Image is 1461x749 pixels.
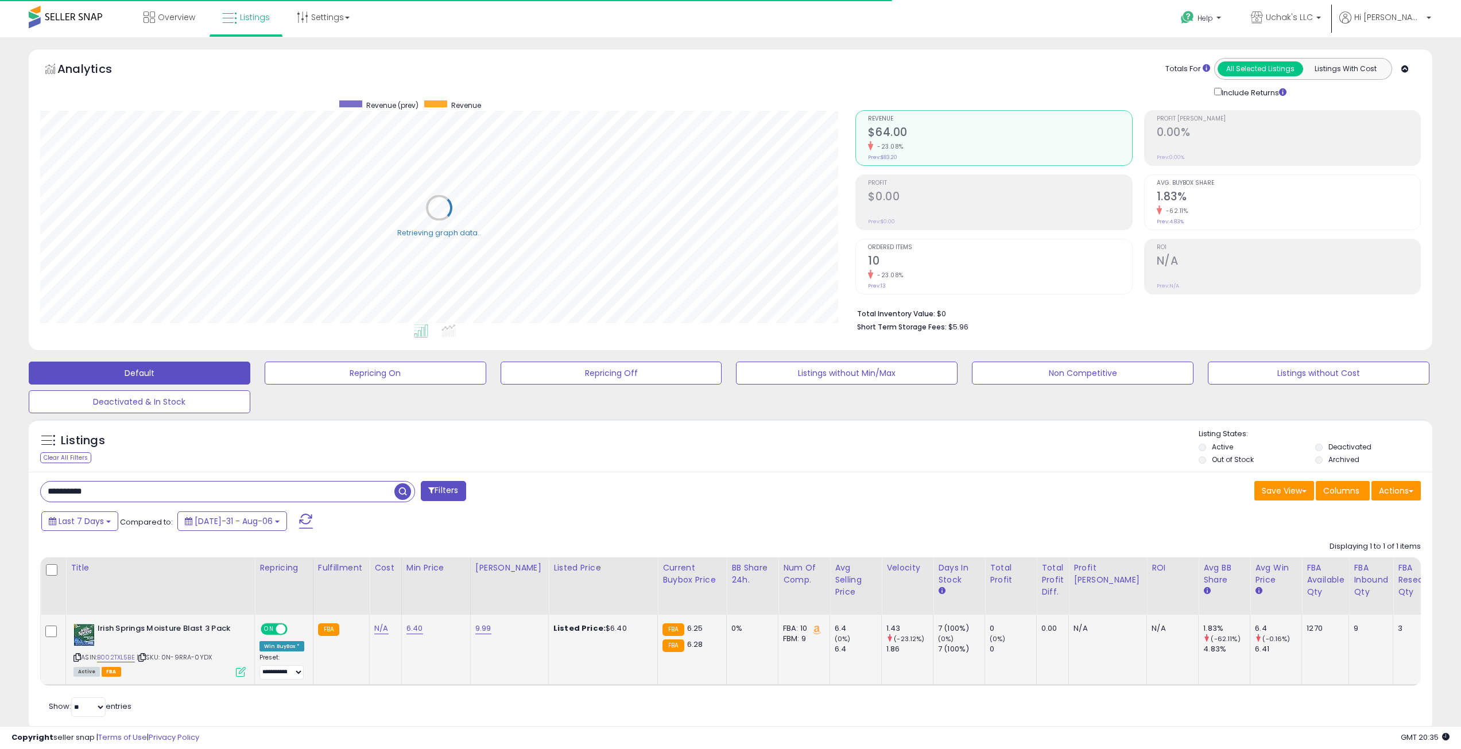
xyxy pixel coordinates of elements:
[938,634,954,643] small: (0%)
[397,227,481,238] div: Retrieving graph data..
[868,282,886,289] small: Prev: 13
[318,562,365,574] div: Fulfillment
[29,362,250,385] button: Default
[374,562,397,574] div: Cost
[731,623,769,634] div: 0%
[1203,623,1250,634] div: 1.83%
[1208,362,1429,385] button: Listings without Cost
[1266,11,1313,23] span: Uchak's LLC
[265,362,486,385] button: Repricing On
[40,452,91,463] div: Clear All Filters
[1162,207,1188,215] small: -62.11%
[406,562,466,574] div: Min Price
[553,623,649,634] div: $6.40
[195,515,273,527] span: [DATE]-31 - Aug-06
[868,190,1131,205] h2: $0.00
[1165,64,1210,75] div: Totals For
[1041,623,1060,634] div: 0.00
[71,562,250,574] div: Title
[1180,10,1195,25] i: Get Help
[868,180,1131,187] span: Profit
[886,562,928,574] div: Velocity
[11,732,199,743] div: seller snap | |
[857,306,1412,320] li: $0
[1218,61,1303,76] button: All Selected Listings
[98,623,237,637] b: Irish Springs Moisture Blast 3 Pack
[972,362,1193,385] button: Non Competitive
[1157,218,1184,225] small: Prev: 4.83%
[1157,180,1420,187] span: Avg. Buybox Share
[553,623,606,634] b: Listed Price:
[662,562,722,586] div: Current Buybox Price
[662,639,684,652] small: FBA
[158,11,195,23] span: Overview
[49,701,131,712] span: Show: entries
[1262,634,1290,643] small: (-0.16%)
[97,653,135,662] a: B002TXL5BE
[1041,562,1064,598] div: Total Profit Diff.
[259,654,304,680] div: Preset:
[1157,154,1184,161] small: Prev: 0.00%
[687,623,703,634] span: 6.25
[990,634,1006,643] small: (0%)
[736,362,958,385] button: Listings without Min/Max
[868,218,895,225] small: Prev: $0.00
[687,639,703,650] span: 6.28
[29,390,250,413] button: Deactivated & In Stock
[1152,623,1189,634] div: N/A
[1157,254,1420,270] h2: N/A
[73,623,95,646] img: 511a3kdeC5L._SL40_.jpg
[938,586,945,596] small: Days In Stock.
[857,309,935,319] b: Total Inventory Value:
[259,562,308,574] div: Repricing
[1212,455,1254,464] label: Out of Stock
[990,644,1036,654] div: 0
[868,254,1131,270] h2: 10
[835,623,881,634] div: 6.4
[421,481,466,501] button: Filters
[73,667,100,677] span: All listings currently available for purchase on Amazon
[120,517,173,527] span: Compared to:
[41,511,118,531] button: Last 7 Days
[990,623,1036,634] div: 0
[137,653,212,662] span: | SKU: 0N-9RRA-0YDX
[1203,644,1250,654] div: 4.83%
[1316,481,1370,500] button: Columns
[1401,732,1450,743] span: 2025-08-14 20:35 GMT
[475,623,491,634] a: 9.99
[948,321,968,332] span: $5.96
[262,624,276,634] span: ON
[1339,11,1431,37] a: Hi [PERSON_NAME]
[1211,634,1240,643] small: (-62.11%)
[98,732,147,743] a: Terms of Use
[1328,442,1371,452] label: Deactivated
[1307,623,1340,634] div: 1270
[1198,13,1213,23] span: Help
[783,634,821,644] div: FBM: 9
[286,624,304,634] span: OFF
[240,11,270,23] span: Listings
[873,271,904,280] small: -23.08%
[868,154,897,161] small: Prev: $83.20
[886,644,933,654] div: 1.86
[1303,61,1388,76] button: Listings With Cost
[1255,586,1262,596] small: Avg Win Price.
[938,644,985,654] div: 7 (100%)
[886,623,933,634] div: 1.43
[868,245,1131,251] span: Ordered Items
[1172,2,1233,37] a: Help
[1157,245,1420,251] span: ROI
[61,433,105,449] h5: Listings
[835,562,877,598] div: Avg Selling Price
[1157,190,1420,205] h2: 1.83%
[868,126,1131,141] h2: $64.00
[1323,485,1359,496] span: Columns
[1354,623,1384,634] div: 9
[475,562,544,574] div: [PERSON_NAME]
[1255,562,1297,586] div: Avg Win Price
[1255,623,1301,634] div: 6.4
[1354,11,1423,23] span: Hi [PERSON_NAME]
[1212,442,1233,452] label: Active
[73,623,246,676] div: ASIN:
[662,623,684,636] small: FBA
